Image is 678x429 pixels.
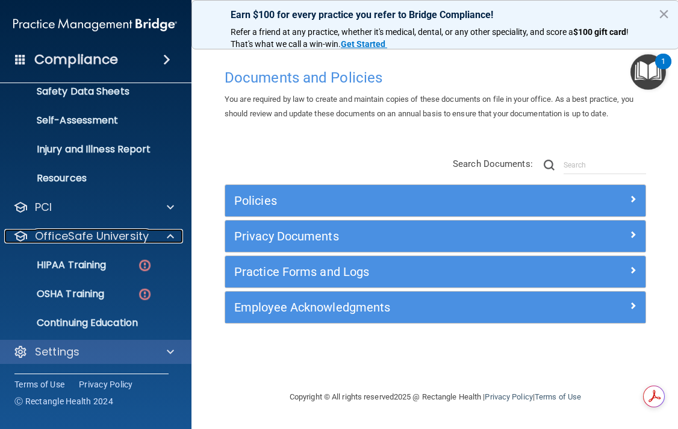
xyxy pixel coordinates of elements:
[234,298,636,317] a: Employee Acknowledgments
[341,39,387,49] a: Get Started
[231,27,573,37] span: Refer a friend at any practice, whether it's medical, dental, or any other speciality, and score a
[564,156,646,174] input: Search
[34,51,118,68] h4: Compliance
[341,39,385,49] strong: Get Started
[7,317,171,329] p: Continuing Education
[234,230,532,243] h5: Privacy Documents
[658,4,670,23] button: Close
[35,200,52,214] p: PCI
[544,160,555,171] img: ic-search.3b580494.png
[216,378,655,416] div: Copyright © All rights reserved 2025 @ Rectangle Health | |
[231,27,630,49] span: ! That's what we call a win-win.
[630,54,666,90] button: Open Resource Center, 1 new notification
[35,229,149,243] p: OfficeSafe University
[35,345,79,359] p: Settings
[79,378,133,390] a: Privacy Policy
[7,143,171,155] p: Injury and Illness Report
[225,95,633,118] span: You are required by law to create and maintain copies of these documents on file in your office. ...
[234,227,636,246] a: Privacy Documents
[234,265,532,278] h5: Practice Forms and Logs
[535,392,581,401] a: Terms of Use
[234,191,636,210] a: Policies
[234,262,636,281] a: Practice Forms and Logs
[13,229,174,243] a: OfficeSafe University
[234,301,532,314] h5: Employee Acknowledgments
[14,395,113,407] span: Ⓒ Rectangle Health 2024
[13,345,174,359] a: Settings
[231,9,640,20] p: Earn $100 for every practice you refer to Bridge Compliance!
[485,392,532,401] a: Privacy Policy
[13,13,177,37] img: PMB logo
[14,378,64,390] a: Terms of Use
[234,194,532,207] h5: Policies
[137,258,152,273] img: danger-circle.6113f641.png
[137,287,152,302] img: danger-circle.6113f641.png
[7,172,171,184] p: Resources
[453,158,533,169] span: Search Documents:
[661,61,665,77] div: 1
[225,70,646,86] h4: Documents and Policies
[13,200,174,214] a: PCI
[7,259,106,271] p: HIPAA Training
[7,288,104,300] p: OSHA Training
[7,86,171,98] p: Safety Data Sheets
[573,27,626,37] strong: $100 gift card
[7,114,171,127] p: Self-Assessment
